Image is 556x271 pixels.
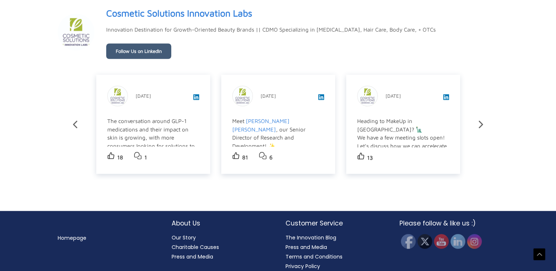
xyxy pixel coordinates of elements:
[443,95,449,101] a: View post on LinkedIn
[172,234,196,241] a: Our Story
[106,43,171,59] a: Follow Us on LinkedIn
[233,86,252,106] img: sk-post-userpic
[286,262,320,270] a: Privacy Policy
[232,118,290,132] a: [PERSON_NAME] [PERSON_NAME]
[286,253,342,260] a: Terms and Conditions
[367,152,373,163] p: 13
[117,152,123,162] p: 18
[58,234,86,241] a: Homepage
[242,152,248,162] p: 81
[399,218,499,228] h2: Please follow & like us :)
[172,218,271,228] h2: About Us
[106,25,436,35] p: Innovation Destination for Growth-Oriented Beauty Brands || CDMO Specializing in [MEDICAL_DATA], ...
[261,91,276,100] p: [DATE]
[286,243,327,250] a: Press and Media
[136,91,151,100] p: [DATE]
[172,253,213,260] a: Press and Media
[318,95,324,101] a: View post on LinkedIn
[108,86,128,106] img: sk-post-userpic
[106,5,252,22] a: View page on LinkedIn
[417,234,432,249] img: Twitter
[286,218,385,228] h2: Customer Service
[58,14,94,50] img: sk-header-picture
[358,86,377,106] img: sk-post-userpic
[401,234,416,249] img: Facebook
[172,243,219,250] a: Charitable Causes
[385,91,401,100] p: [DATE]
[58,233,157,242] nav: Menu
[269,152,273,162] p: 6
[357,117,448,216] div: Heading to MakeUp in [GEOGRAPHIC_DATA]? 🗽 We have a few meeting slots open! Let's discuss how we ...
[193,95,199,101] a: View post on LinkedIn
[286,232,385,271] nav: Customer Service
[172,232,271,261] nav: About Us
[286,234,336,241] a: The Innovation Blog
[144,152,147,162] p: 1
